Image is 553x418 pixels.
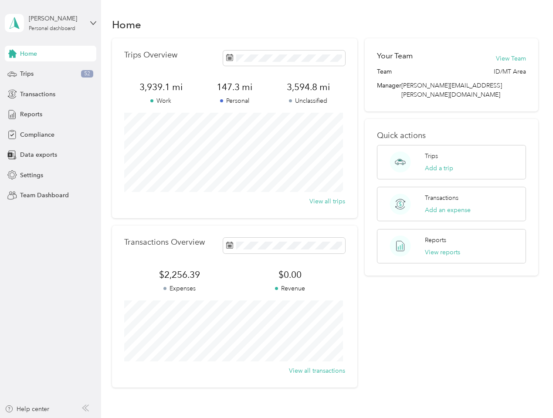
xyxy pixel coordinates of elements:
p: Quick actions [377,131,526,140]
h1: Home [112,20,141,29]
span: Compliance [20,130,54,139]
p: Personal [198,96,271,105]
span: Transactions [20,90,55,99]
button: Add a trip [425,164,453,173]
button: View reports [425,248,460,257]
p: Transactions [425,193,458,202]
span: Trips [20,69,34,78]
span: 3,594.8 mi [271,81,345,93]
span: 52 [81,70,93,78]
span: Team Dashboard [20,191,69,200]
p: Work [124,96,198,105]
span: [PERSON_NAME][EMAIL_ADDRESS][PERSON_NAME][DOMAIN_NAME] [401,82,502,98]
div: Personal dashboard [29,26,75,31]
p: Revenue [234,284,345,293]
span: Data exports [20,150,57,159]
span: $2,256.39 [124,269,235,281]
span: Team [377,67,392,76]
button: View all transactions [289,366,345,375]
p: Trips Overview [124,51,177,60]
div: [PERSON_NAME] [29,14,83,23]
p: Transactions Overview [124,238,205,247]
button: Add an expense [425,206,471,215]
button: Help center [5,405,49,414]
p: Expenses [124,284,235,293]
span: $0.00 [234,269,345,281]
span: Reports [20,110,42,119]
button: View all trips [309,197,345,206]
p: Reports [425,236,446,245]
span: 147.3 mi [198,81,271,93]
p: Unclassified [271,96,345,105]
span: Home [20,49,37,58]
p: Trips [425,152,438,161]
button: View Team [496,54,526,63]
span: 3,939.1 mi [124,81,198,93]
span: Settings [20,171,43,180]
span: Manager [377,81,401,99]
span: ID/MT Area [494,67,526,76]
h2: Your Team [377,51,413,61]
